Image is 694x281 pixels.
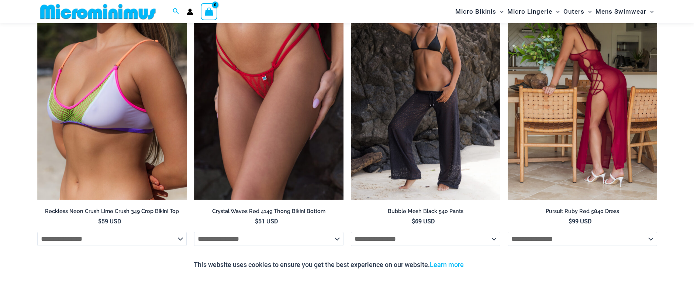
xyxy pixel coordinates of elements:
a: Micro LingerieMenu ToggleMenu Toggle [505,2,562,21]
span: Micro Lingerie [507,2,552,21]
span: $ [98,217,101,225]
a: OutersMenu ToggleMenu Toggle [562,2,594,21]
a: Reckless Neon Crush Lime Crush 349 Crop Bikini Top [37,208,187,217]
bdi: 59 USD [98,217,121,225]
bdi: 69 USD [412,217,435,225]
bdi: 99 USD [569,217,591,225]
a: Bubble Mesh Black 540 Pants [351,208,500,217]
a: Micro BikinisMenu ToggleMenu Toggle [453,2,505,21]
h2: Reckless Neon Crush Lime Crush 349 Crop Bikini Top [37,208,187,215]
span: Micro Bikinis [455,2,496,21]
h2: Pursuit Ruby Red 5840 Dress [508,208,657,215]
h2: Crystal Waves Red 4149 Thong Bikini Bottom [194,208,343,215]
span: $ [569,217,572,225]
span: $ [255,217,258,225]
a: Search icon link [173,7,179,16]
a: Account icon link [187,8,193,15]
span: Menu Toggle [552,2,560,21]
a: View Shopping Cart, empty [201,3,218,20]
a: Pursuit Ruby Red 5840 Dress [508,208,657,217]
bdi: 51 USD [255,217,278,225]
a: Crystal Waves Red 4149 Thong Bikini Bottom [194,208,343,217]
h2: Bubble Mesh Black 540 Pants [351,208,500,215]
span: Menu Toggle [646,2,654,21]
span: $ [412,217,415,225]
a: Learn more [430,261,464,268]
span: Mens Swimwear [595,2,646,21]
a: Mens SwimwearMenu ToggleMenu Toggle [594,2,656,21]
p: This website uses cookies to ensure you get the best experience on our website. [194,259,464,270]
img: MM SHOP LOGO FLAT [37,3,159,20]
button: Accept [469,256,501,274]
nav: Site Navigation [452,1,657,22]
span: Menu Toggle [496,2,504,21]
span: Menu Toggle [584,2,592,21]
span: Outers [563,2,584,21]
